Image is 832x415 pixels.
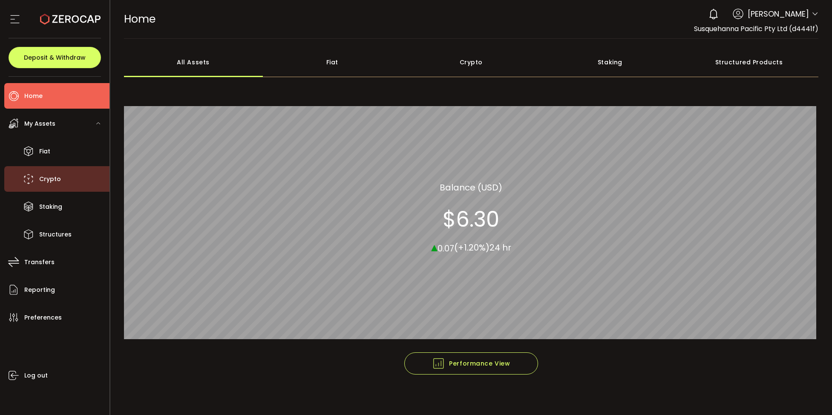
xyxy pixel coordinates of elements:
[432,357,510,370] span: Performance View
[39,201,62,213] span: Staking
[24,311,62,324] span: Preferences
[24,118,55,130] span: My Assets
[440,181,502,193] section: Balance (USD)
[39,173,61,185] span: Crypto
[24,55,86,61] span: Deposit & Withdraw
[541,47,679,77] div: Staking
[748,8,809,20] span: [PERSON_NAME]
[24,369,48,382] span: Log out
[402,47,541,77] div: Crypto
[404,352,538,375] button: Performance View
[694,24,818,34] span: Susquehanna Pacific Pty Ltd (d4441f)
[24,90,43,102] span: Home
[454,242,489,254] span: (+1.20%)
[489,242,511,254] span: 24 hr
[24,284,55,296] span: Reporting
[438,242,454,254] span: 0.07
[39,228,72,241] span: Structures
[789,374,832,415] iframe: Chat Widget
[679,47,818,77] div: Structured Products
[443,206,499,232] section: $6.30
[124,47,263,77] div: All Assets
[263,47,402,77] div: Fiat
[39,145,50,158] span: Fiat
[9,47,101,68] button: Deposit & Withdraw
[124,12,155,26] span: Home
[24,256,55,268] span: Transfers
[431,237,438,256] span: ▴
